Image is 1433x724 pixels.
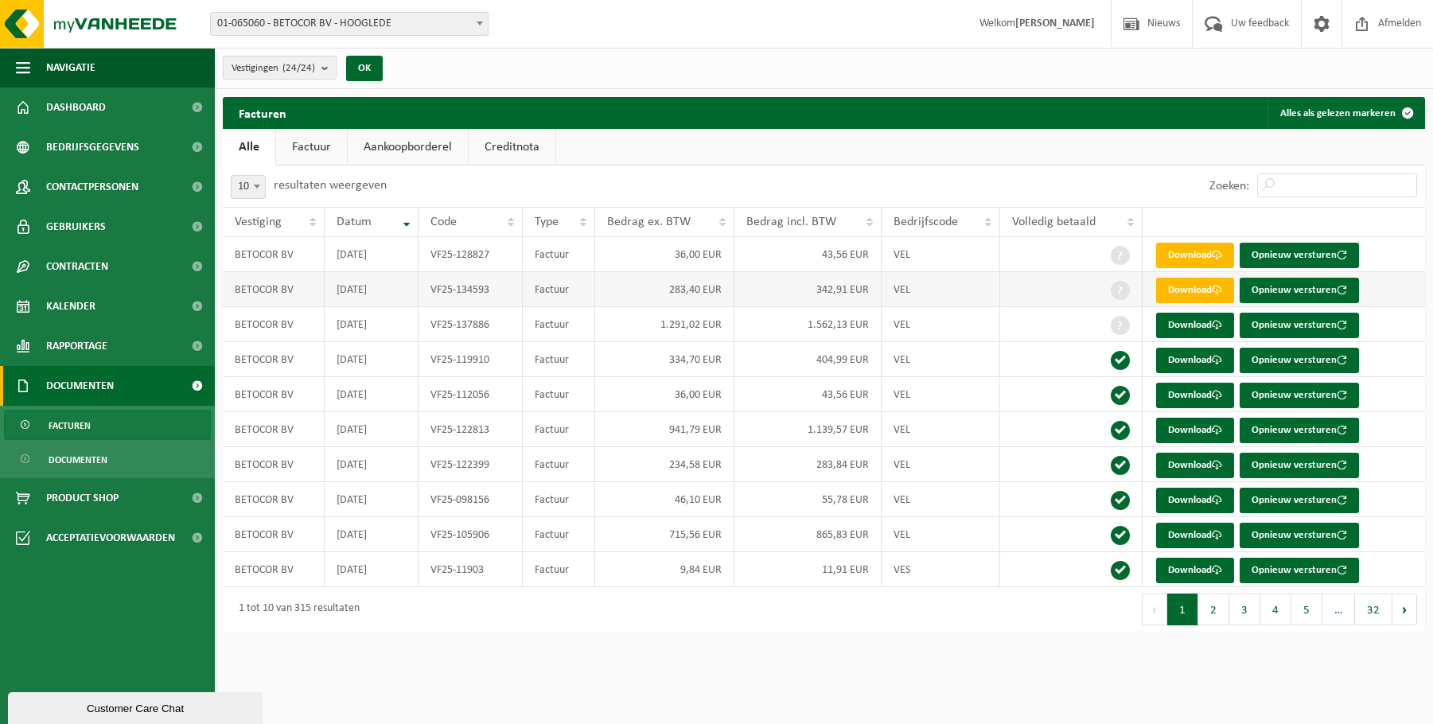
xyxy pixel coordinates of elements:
[523,517,595,552] td: Factuur
[1240,348,1359,373] button: Opnieuw versturen
[1156,348,1234,373] a: Download
[223,447,325,482] td: BETOCOR BV
[430,216,457,228] span: Code
[1209,180,1249,193] label: Zoeken:
[1156,243,1234,268] a: Download
[223,272,325,307] td: BETOCOR BV
[223,129,275,165] a: Alle
[1240,243,1359,268] button: Opnieuw versturen
[882,272,1000,307] td: VEL
[419,447,523,482] td: VF25-122399
[325,307,419,342] td: [DATE]
[232,56,315,80] span: Vestigingen
[223,237,325,272] td: BETOCOR BV
[894,216,958,228] span: Bedrijfscode
[223,517,325,552] td: BETOCOR BV
[419,377,523,412] td: VF25-112056
[734,552,882,587] td: 11,91 EUR
[1240,453,1359,478] button: Opnieuw versturen
[595,307,734,342] td: 1.291,02 EUR
[523,237,595,272] td: Factuur
[46,167,138,207] span: Contactpersonen
[8,689,266,724] iframe: chat widget
[46,478,119,518] span: Product Shop
[1240,558,1359,583] button: Opnieuw versturen
[4,410,211,440] a: Facturen
[419,272,523,307] td: VF25-134593
[1291,594,1322,625] button: 5
[1142,594,1167,625] button: Previous
[523,552,595,587] td: Factuur
[1240,383,1359,408] button: Opnieuw versturen
[1240,488,1359,513] button: Opnieuw versturen
[276,129,347,165] a: Factuur
[46,48,95,88] span: Navigatie
[46,326,107,366] span: Rapportage
[46,247,108,286] span: Contracten
[523,272,595,307] td: Factuur
[595,517,734,552] td: 715,56 EUR
[607,216,691,228] span: Bedrag ex. BTW
[1240,523,1359,548] button: Opnieuw versturen
[348,129,468,165] a: Aankoopborderel
[223,307,325,342] td: BETOCOR BV
[595,412,734,447] td: 941,79 EUR
[523,377,595,412] td: Factuur
[882,237,1000,272] td: VEL
[46,207,106,247] span: Gebruikers
[325,412,419,447] td: [DATE]
[346,56,383,81] button: OK
[523,307,595,342] td: Factuur
[882,377,1000,412] td: VEL
[1355,594,1392,625] button: 32
[734,377,882,412] td: 43,56 EUR
[419,342,523,377] td: VF25-119910
[882,517,1000,552] td: VEL
[210,12,489,36] span: 01-065060 - BETOCOR BV - HOOGLEDE
[419,517,523,552] td: VF25-105906
[523,447,595,482] td: Factuur
[1198,594,1229,625] button: 2
[746,216,836,228] span: Bedrag incl. BTW
[595,342,734,377] td: 334,70 EUR
[325,482,419,517] td: [DATE]
[325,447,419,482] td: [DATE]
[734,237,882,272] td: 43,56 EUR
[523,342,595,377] td: Factuur
[419,237,523,272] td: VF25-128827
[1240,313,1359,338] button: Opnieuw versturen
[1260,594,1291,625] button: 4
[231,175,266,199] span: 10
[734,412,882,447] td: 1.139,57 EUR
[325,342,419,377] td: [DATE]
[46,286,95,326] span: Kalender
[223,342,325,377] td: BETOCOR BV
[282,63,315,73] count: (24/24)
[523,412,595,447] td: Factuur
[1229,594,1260,625] button: 3
[231,595,360,624] div: 1 tot 10 van 315 resultaten
[419,307,523,342] td: VF25-137886
[1156,278,1234,303] a: Download
[46,88,106,127] span: Dashboard
[49,445,107,475] span: Documenten
[223,482,325,517] td: BETOCOR BV
[1156,453,1234,478] a: Download
[1015,18,1095,29] strong: [PERSON_NAME]
[211,13,488,35] span: 01-065060 - BETOCOR BV - HOOGLEDE
[325,517,419,552] td: [DATE]
[1156,418,1234,443] a: Download
[523,482,595,517] td: Factuur
[419,482,523,517] td: VF25-098156
[235,216,282,228] span: Vestiging
[4,444,211,474] a: Documenten
[1156,383,1234,408] a: Download
[1156,488,1234,513] a: Download
[1156,558,1234,583] a: Download
[1392,594,1417,625] button: Next
[232,176,265,198] span: 10
[1268,97,1423,129] button: Alles als gelezen markeren
[419,552,523,587] td: VF25-11903
[595,272,734,307] td: 283,40 EUR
